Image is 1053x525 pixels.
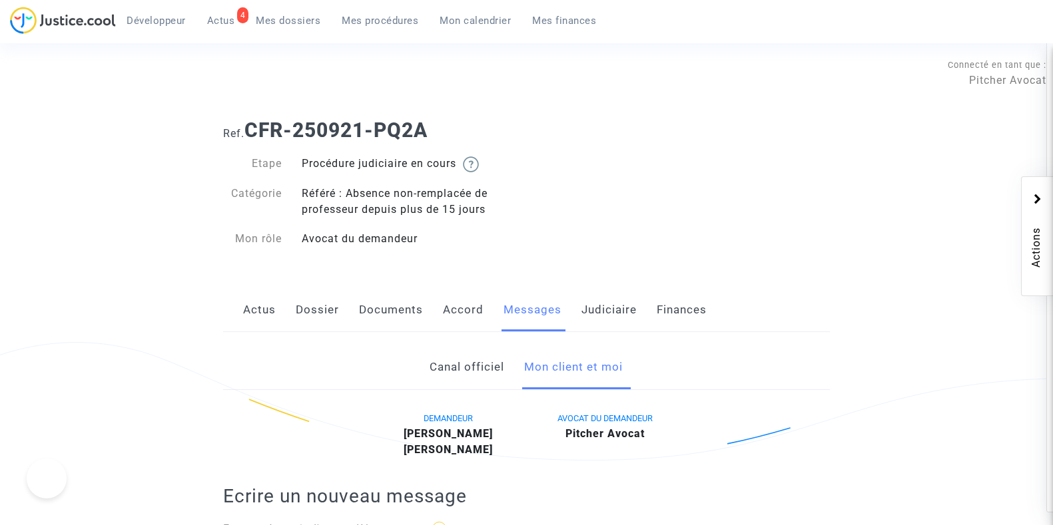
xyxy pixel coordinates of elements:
a: Messages [504,288,561,332]
a: Actus [243,288,276,332]
a: Mes finances [522,11,607,31]
a: Mes procédures [331,11,429,31]
span: Développeur [127,15,186,27]
span: Actus [207,15,235,27]
div: Etape [213,156,292,172]
a: Judiciaire [581,288,637,332]
div: Avocat du demandeur [292,231,527,247]
a: Finances [657,288,707,332]
div: Procédure judiciaire en cours [292,156,527,172]
span: Ref. [223,127,244,140]
a: Dossier [296,288,339,332]
b: [PERSON_NAME] [404,443,493,456]
a: Canal officiel [430,345,504,389]
div: Référé : Absence non-remplacée de professeur depuis plus de 15 jours [292,186,527,218]
span: Connecté en tant que : [948,60,1046,70]
div: Catégorie [213,186,292,218]
b: Pitcher Avocat [565,427,645,440]
span: AVOCAT DU DEMANDEUR [557,413,653,423]
a: Mes dossiers [245,11,331,31]
a: Mon client et moi [524,345,623,389]
a: 4Actus [196,11,246,31]
span: Mon calendrier [440,15,511,27]
span: Mes dossiers [256,15,320,27]
iframe: Help Scout Beacon - Open [27,458,67,498]
span: Actions [1028,190,1044,289]
h2: Ecrire un nouveau message [223,484,830,508]
span: Mes finances [532,15,596,27]
span: DEMANDEUR [424,413,473,423]
b: CFR-250921-PQ2A [244,118,428,142]
div: 4 [237,7,249,23]
a: Documents [359,288,423,332]
img: jc-logo.svg [10,7,116,34]
div: Mon rôle [213,231,292,247]
a: Développeur [116,11,196,31]
span: Mes procédures [342,15,418,27]
b: [PERSON_NAME] [404,427,493,440]
a: Mon calendrier [429,11,522,31]
img: help.svg [463,156,479,172]
a: Accord [443,288,484,332]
